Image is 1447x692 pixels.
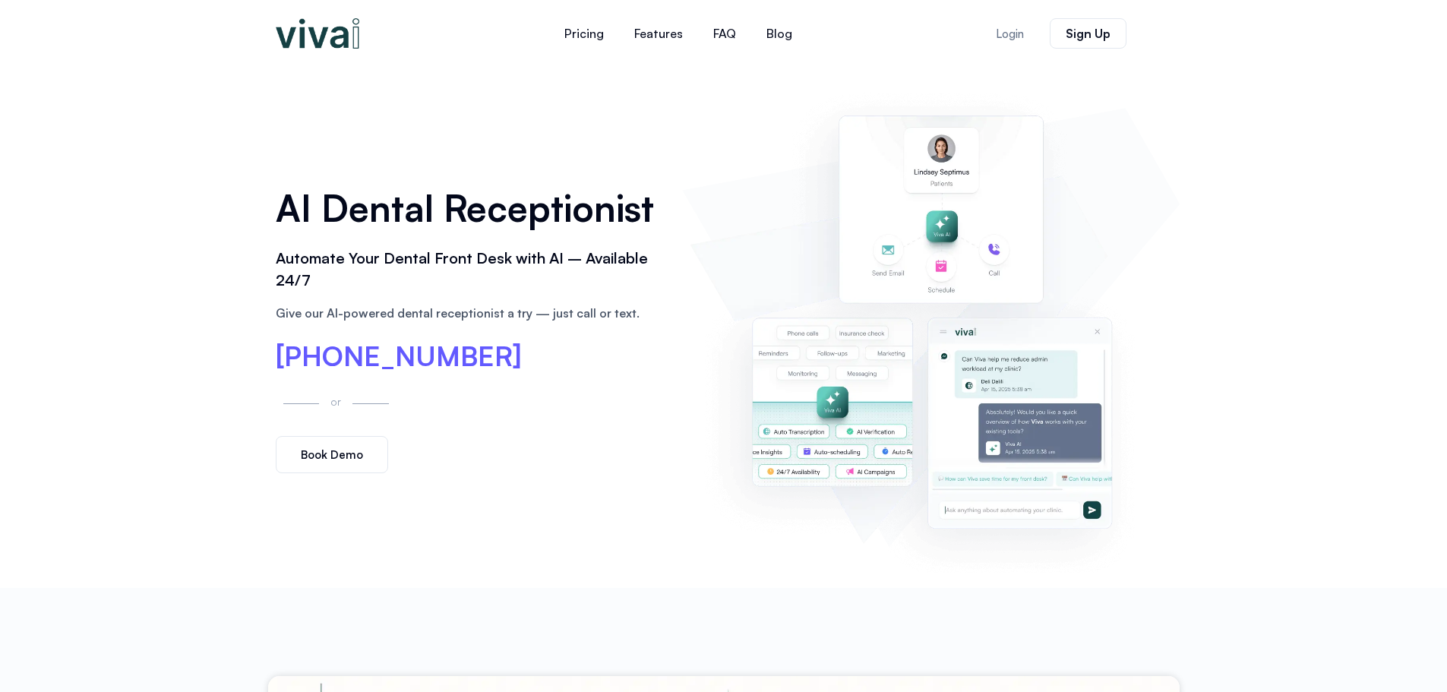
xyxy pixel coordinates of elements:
[978,19,1042,49] a: Login
[619,15,698,52] a: Features
[549,15,619,52] a: Pricing
[996,28,1024,39] span: Login
[276,436,388,473] a: Book Demo
[276,182,668,235] h1: AI Dental Receptionist
[690,82,1171,573] img: AI dental receptionist dashboard – virtual receptionist dental office
[276,304,668,322] p: Give our AI-powered dental receptionist a try — just call or text.
[301,449,363,460] span: Book Demo
[276,248,668,292] h2: Automate Your Dental Front Desk with AI – Available 24/7
[1050,18,1126,49] a: Sign Up
[458,15,899,52] nav: Menu
[751,15,807,52] a: Blog
[698,15,751,52] a: FAQ
[1066,27,1111,39] span: Sign Up
[327,393,345,410] p: or
[276,343,522,370] a: [PHONE_NUMBER]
